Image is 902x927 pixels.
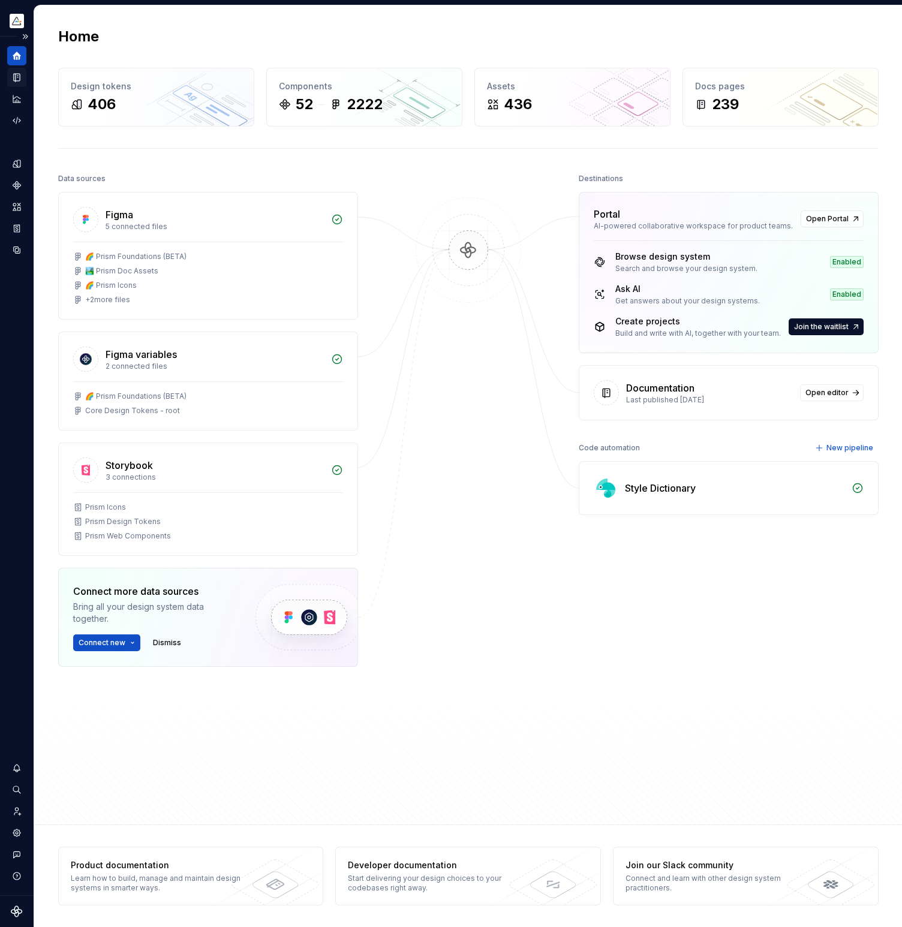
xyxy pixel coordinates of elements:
a: Join our Slack communityConnect and learn with other design system practitioners. [613,847,879,905]
div: Figma [106,207,133,222]
a: Home [7,46,26,65]
div: 2222 [347,95,383,114]
div: 5 connected files [106,222,324,231]
div: Style Dictionary [625,481,696,495]
div: Ask AI [615,283,760,295]
div: Storybook [106,458,153,472]
button: Notifications [7,759,26,778]
span: Open Portal [806,214,849,224]
div: Connect more data sources [73,584,235,598]
div: Enabled [830,288,864,300]
div: Portal [594,207,620,221]
a: Design tokens [7,154,26,173]
div: Developer documentation [348,859,522,871]
div: 3 connections [106,472,324,482]
div: Documentation [626,381,694,395]
a: Developer documentationStart delivering your design choices to your codebases right away. [335,847,601,905]
div: AI-powered collaborative workspace for product teams. [594,221,793,231]
div: Code automation [7,111,26,130]
div: Browse design system [615,251,757,263]
div: 🌈 Prism Icons [85,281,137,290]
h2: Home [58,27,99,46]
div: 2 connected files [106,362,324,371]
span: Dismiss [153,638,181,648]
div: Create projects [615,315,781,327]
div: Prism Web Components [85,531,171,541]
span: Join the waitlist [794,322,849,332]
div: Connect and learn with other design system practitioners. [626,874,800,893]
div: Search and browse your design system. [615,264,757,273]
a: Design tokens406 [58,68,254,127]
a: Figma variables2 connected files🌈 Prism Foundations (BETA)Core Design Tokens - root [58,332,358,431]
div: Learn how to build, manage and maintain design systems in smarter ways. [71,874,245,893]
button: Expand sidebar [17,28,34,45]
div: Last published [DATE] [626,395,793,405]
a: Components522222 [266,68,462,127]
div: 🌈 Prism Foundations (BETA) [85,392,187,401]
a: Storybook3 connectionsPrism IconsPrism Design TokensPrism Web Components [58,443,358,556]
div: + 2 more files [85,295,130,305]
div: 406 [88,95,116,114]
svg: Supernova Logo [11,905,23,917]
span: Connect new [79,638,125,648]
a: Docs pages239 [682,68,879,127]
button: Dismiss [148,634,187,651]
button: New pipeline [811,440,879,456]
a: Components [7,176,26,195]
div: Product documentation [71,859,245,871]
div: Design tokens [71,80,242,92]
div: Get answers about your design systems. [615,296,760,306]
div: Prism Design Tokens [85,517,161,526]
div: Join our Slack community [626,859,800,871]
a: Analytics [7,89,26,109]
div: Start delivering your design choices to your codebases right away. [348,874,522,893]
a: Assets436 [474,68,671,127]
a: Data sources [7,240,26,260]
div: 436 [504,95,532,114]
a: Storybook stories [7,219,26,238]
div: Prism Icons [85,502,126,512]
div: Destinations [579,170,623,187]
div: Docs pages [695,80,866,92]
a: Settings [7,823,26,842]
a: Product documentationLearn how to build, manage and maintain design systems in smarter ways. [58,847,324,905]
div: Build and write with AI, together with your team. [615,329,781,338]
div: Data sources [58,170,106,187]
div: Assets [487,80,658,92]
button: Search ⌘K [7,780,26,799]
div: Components [279,80,450,92]
div: 🌈 Prism Foundations (BETA) [85,252,187,261]
span: Open editor [805,388,849,398]
a: Invite team [7,802,26,821]
span: New pipeline [826,443,873,453]
div: Core Design Tokens - root [85,406,180,416]
div: 52 [296,95,313,114]
button: Join the waitlist [789,318,864,335]
div: Code automation [579,440,640,456]
a: Open editor [800,384,864,401]
a: Assets [7,197,26,216]
div: Enabled [830,256,864,268]
div: 🏞️ Prism Doc Assets [85,266,158,276]
div: 239 [712,95,739,114]
div: Bring all your design system data together. [73,601,235,625]
button: Connect new [73,634,140,651]
button: Contact support [7,845,26,864]
div: Figma variables [106,347,177,362]
a: Documentation [7,68,26,87]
